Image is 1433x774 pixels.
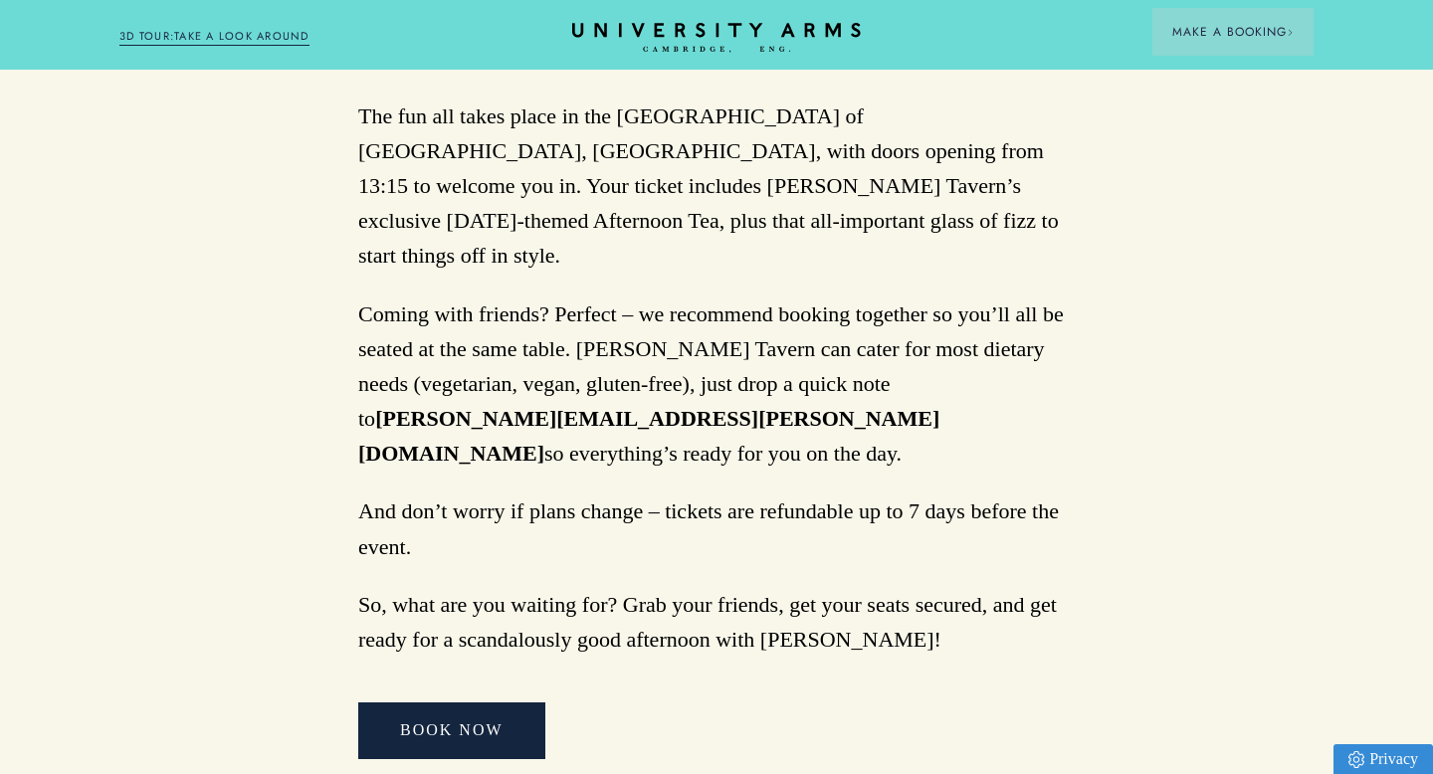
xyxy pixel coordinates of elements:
a: 3D TOUR:TAKE A LOOK AROUND [119,28,309,46]
a: Home [572,23,861,54]
button: Make a BookingArrow icon [1152,8,1314,56]
strong: [PERSON_NAME][EMAIL_ADDRESS][PERSON_NAME][DOMAIN_NAME] [358,406,939,466]
a: BOOK NOW [358,702,545,758]
img: Privacy [1348,751,1364,768]
p: And don’t worry if plans change – tickets are refundable up to 7 days before the event. [358,493,1075,563]
p: So, what are you waiting for? Grab your friends, get your seats secured, and get ready for a scan... [358,587,1075,657]
span: Make a Booking [1172,23,1294,41]
a: Privacy [1333,744,1433,774]
img: Arrow icon [1287,29,1294,36]
p: The fun all takes place in the [GEOGRAPHIC_DATA] of [GEOGRAPHIC_DATA], [GEOGRAPHIC_DATA], with do... [358,98,1075,274]
p: Coming with friends? Perfect – we recommend booking together so you’ll all be seated at the same ... [358,296,1075,472]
